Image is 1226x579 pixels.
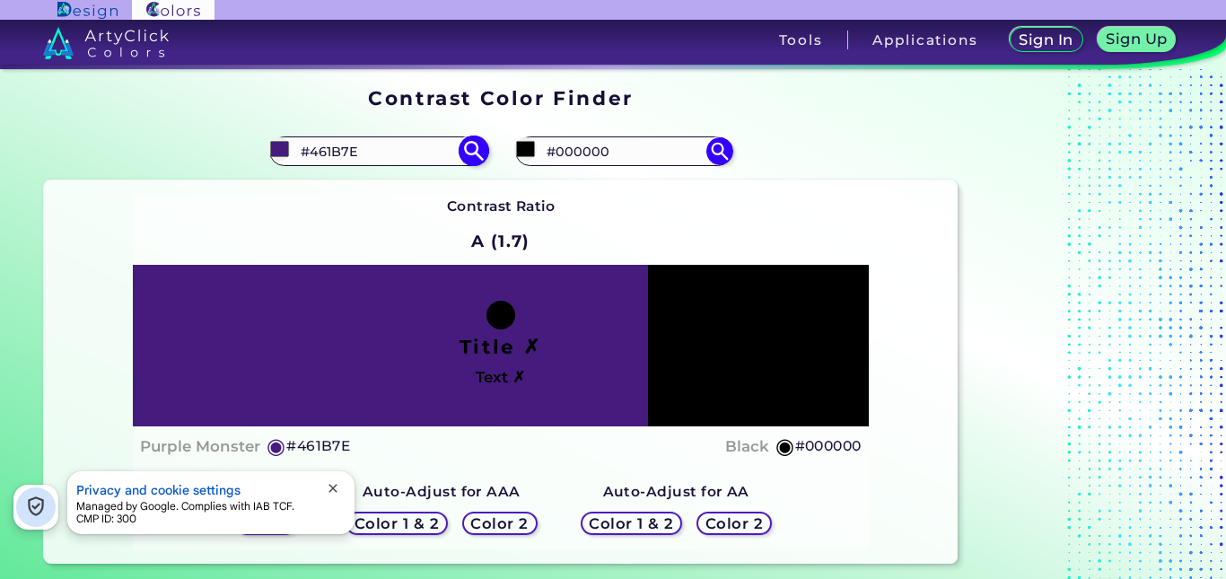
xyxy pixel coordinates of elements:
[589,516,673,531] h5: Color 1 & 2
[965,81,1189,572] iframe: Advertisement
[463,222,538,261] h2: A (1.7)
[57,2,118,19] img: ArtyClick Design logo
[43,27,170,59] img: logo_artyclick_colors_white.svg
[267,435,286,457] h5: ◉
[872,33,977,47] h3: Applications
[460,333,542,360] h1: Title ✗
[355,516,439,531] h5: Color 1 & 2
[775,435,795,457] h5: ◉
[706,137,733,164] img: icon search
[1020,32,1073,47] h5: Sign In
[540,139,707,163] input: type color 2..
[140,434,260,460] h4: Purple Monster
[725,434,769,460] h4: Black
[458,136,489,167] img: icon search
[603,483,749,500] strong: Auto-Adjust for AA
[779,33,823,47] h3: Tools
[1010,27,1082,52] a: Sign In
[795,434,862,458] h5: #000000
[447,197,556,215] strong: Contrast Ratio
[705,516,763,531] h5: Color 2
[476,364,525,390] h4: Text ✗
[1106,31,1167,46] h5: Sign Up
[363,483,521,500] strong: Auto-Adjust for AAA
[368,84,633,111] h1: Contrast Color Finder
[1098,27,1176,52] a: Sign Up
[286,434,350,458] h5: #461B7E
[471,516,529,531] h5: Color 2
[294,139,461,163] input: type color 1..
